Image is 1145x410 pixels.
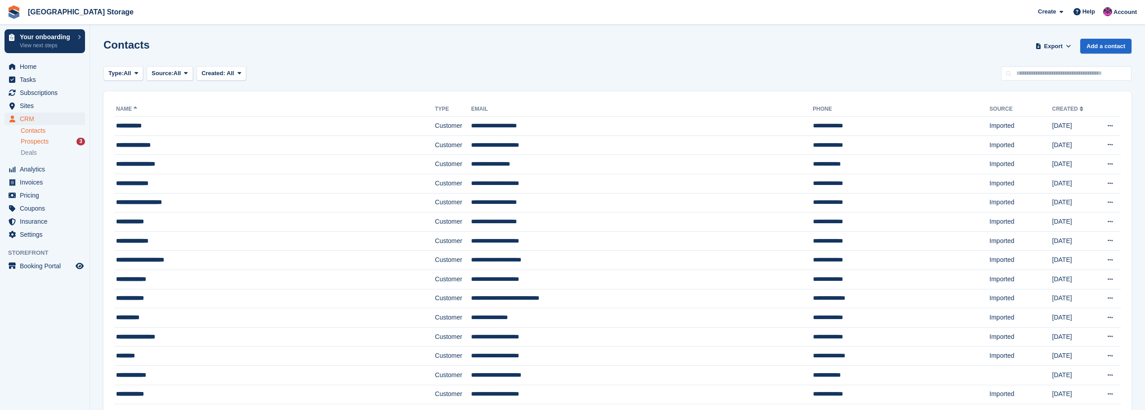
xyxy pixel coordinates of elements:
button: Source: All [147,66,193,81]
th: Type [435,102,471,117]
td: Customer [435,155,471,174]
td: Customer [435,193,471,212]
span: Home [20,60,74,73]
a: menu [4,202,85,215]
td: Imported [989,174,1052,193]
a: Deals [21,148,85,158]
td: [DATE] [1052,347,1096,366]
th: Source [989,102,1052,117]
td: Imported [989,117,1052,136]
td: [DATE] [1052,251,1096,270]
span: All [174,69,181,78]
td: [DATE] [1052,174,1096,193]
td: Customer [435,289,471,308]
span: Sites [20,99,74,112]
td: Customer [435,117,471,136]
a: Prospects 3 [21,137,85,146]
a: menu [4,215,85,228]
a: menu [4,86,85,99]
h1: Contacts [103,39,150,51]
a: menu [4,73,85,86]
td: Imported [989,193,1052,212]
a: Your onboarding View next steps [4,29,85,53]
td: Customer [435,251,471,270]
td: Customer [435,174,471,193]
span: Booking Portal [20,260,74,272]
span: Create [1038,7,1056,16]
a: menu [4,260,85,272]
a: menu [4,228,85,241]
th: Email [471,102,813,117]
td: Imported [989,347,1052,366]
button: Export [1033,39,1073,54]
a: [GEOGRAPHIC_DATA] Storage [24,5,137,19]
td: Imported [989,212,1052,232]
a: menu [4,189,85,202]
span: Settings [20,228,74,241]
td: [DATE] [1052,155,1096,174]
td: Customer [435,327,471,347]
span: Coupons [20,202,74,215]
td: [DATE] [1052,289,1096,308]
span: Insurance [20,215,74,228]
span: Help [1082,7,1095,16]
td: Customer [435,308,471,328]
p: View next steps [20,41,73,50]
a: Preview store [74,261,85,271]
button: Created: All [197,66,246,81]
td: [DATE] [1052,327,1096,347]
a: Name [116,106,139,112]
td: [DATE] [1052,231,1096,251]
td: Customer [435,270,471,289]
span: Subscriptions [20,86,74,99]
span: All [124,69,131,78]
span: Tasks [20,73,74,86]
td: Customer [435,212,471,232]
td: Imported [989,231,1052,251]
td: Imported [989,135,1052,155]
td: [DATE] [1052,270,1096,289]
td: Imported [989,385,1052,404]
a: menu [4,176,85,189]
button: Type: All [103,66,143,81]
td: [DATE] [1052,193,1096,212]
span: Created: [202,70,225,77]
span: CRM [20,113,74,125]
span: Deals [21,149,37,157]
td: [DATE] [1052,308,1096,328]
td: Imported [989,270,1052,289]
td: Imported [989,327,1052,347]
td: Imported [989,251,1052,270]
img: Jantz Morgan [1103,7,1112,16]
span: Invoices [20,176,74,189]
td: Customer [435,135,471,155]
span: Analytics [20,163,74,176]
a: menu [4,113,85,125]
img: stora-icon-8386f47178a22dfd0bd8f6a31ec36ba5ce8667c1dd55bd0f319d3a0aa187defe.svg [7,5,21,19]
span: Pricing [20,189,74,202]
td: [DATE] [1052,385,1096,404]
a: Add a contact [1080,39,1132,54]
span: Type: [108,69,124,78]
p: Your onboarding [20,34,73,40]
td: [DATE] [1052,212,1096,232]
a: menu [4,60,85,73]
span: Export [1044,42,1063,51]
span: Storefront [8,248,90,257]
span: Account [1114,8,1137,17]
td: Customer [435,385,471,404]
td: [DATE] [1052,117,1096,136]
div: 3 [76,138,85,145]
th: Phone [813,102,990,117]
td: Customer [435,347,471,366]
td: Customer [435,231,471,251]
a: Created [1052,106,1085,112]
td: Imported [989,155,1052,174]
span: Prospects [21,137,49,146]
td: [DATE] [1052,135,1096,155]
a: Contacts [21,126,85,135]
a: menu [4,99,85,112]
td: Imported [989,289,1052,308]
td: Customer [435,365,471,385]
td: Imported [989,308,1052,328]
